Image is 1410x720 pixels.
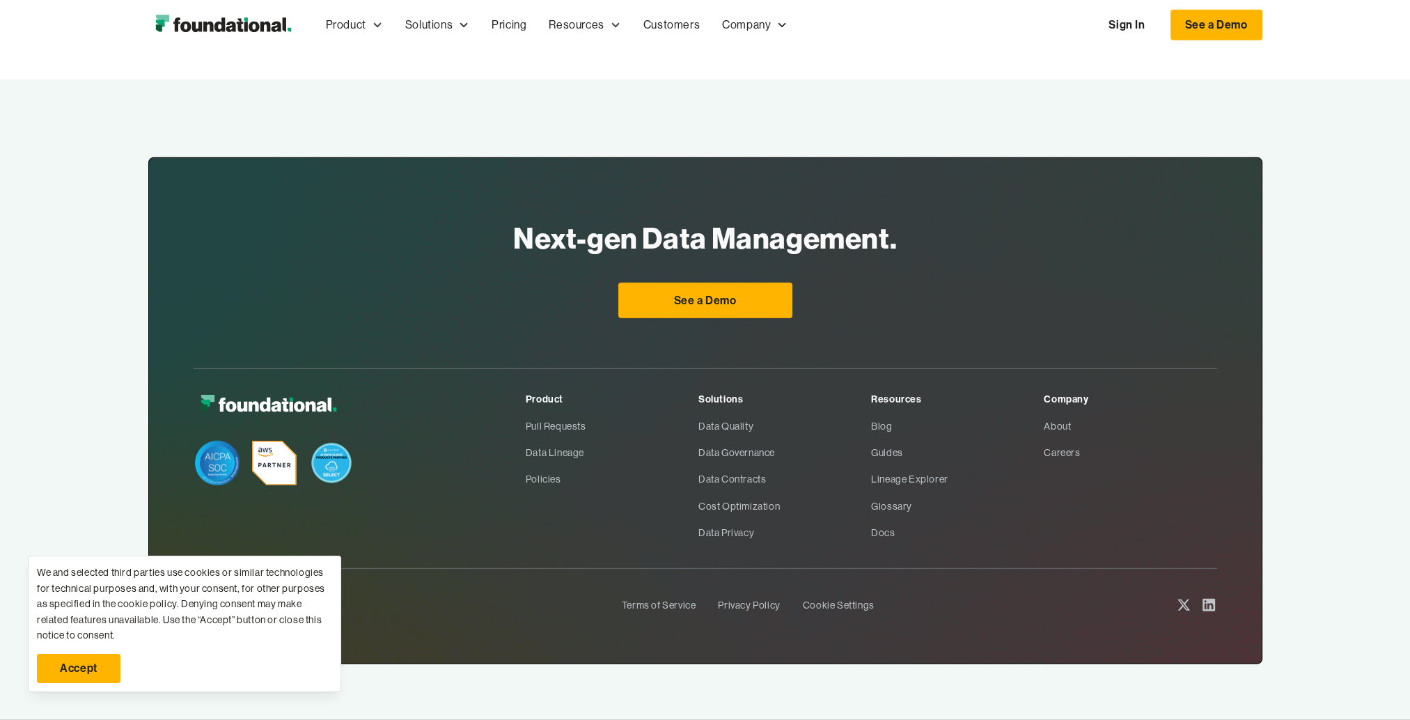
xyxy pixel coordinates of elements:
[871,439,1044,466] a: Guides
[148,11,298,39] img: Foundational Logo
[1044,439,1216,466] a: Careers
[405,16,453,34] div: Solutions
[526,413,698,439] a: Pull Requests
[622,592,696,618] a: Terms of Service
[526,439,698,466] a: Data Lineage
[698,413,871,439] a: Data Quality
[698,493,871,519] a: Cost Optimization
[526,391,698,407] div: Product
[803,592,875,618] a: Cookie Settings
[871,466,1044,492] a: Lineage Explorer
[632,2,711,48] a: Customers
[37,565,332,643] div: We and selected third parties use cookies or similar technologies for technical purposes and, wit...
[698,519,871,546] a: Data Privacy
[526,466,698,492] a: Policies
[148,11,298,39] a: home
[871,493,1044,519] a: Glossary
[871,413,1044,439] a: Blog
[698,391,871,407] div: Solutions
[315,2,394,48] div: Product
[722,16,771,34] div: Company
[326,16,366,34] div: Product
[194,597,611,613] div: ©2025 Foundational.
[1170,10,1262,40] a: See a Demo
[698,466,871,492] a: Data Contracts
[1095,10,1159,40] a: Sign In
[871,391,1044,407] div: Resources
[538,2,632,48] div: Resources
[194,391,343,418] img: Foundational Logo White
[1044,391,1216,407] div: Company
[195,441,240,485] img: SOC Badge
[513,217,897,260] h2: Next-gen Data Management.
[1044,413,1216,439] a: About
[718,592,780,618] a: Privacy Policy
[37,654,120,683] a: Accept
[698,439,871,466] a: Data Governance
[480,2,538,48] a: Pricing
[549,16,604,34] div: Resources
[871,519,1044,546] a: Docs
[711,2,799,48] div: Company
[394,2,480,48] div: Solutions
[618,283,792,319] a: See a Demo
[1160,559,1410,720] iframe: Chat Widget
